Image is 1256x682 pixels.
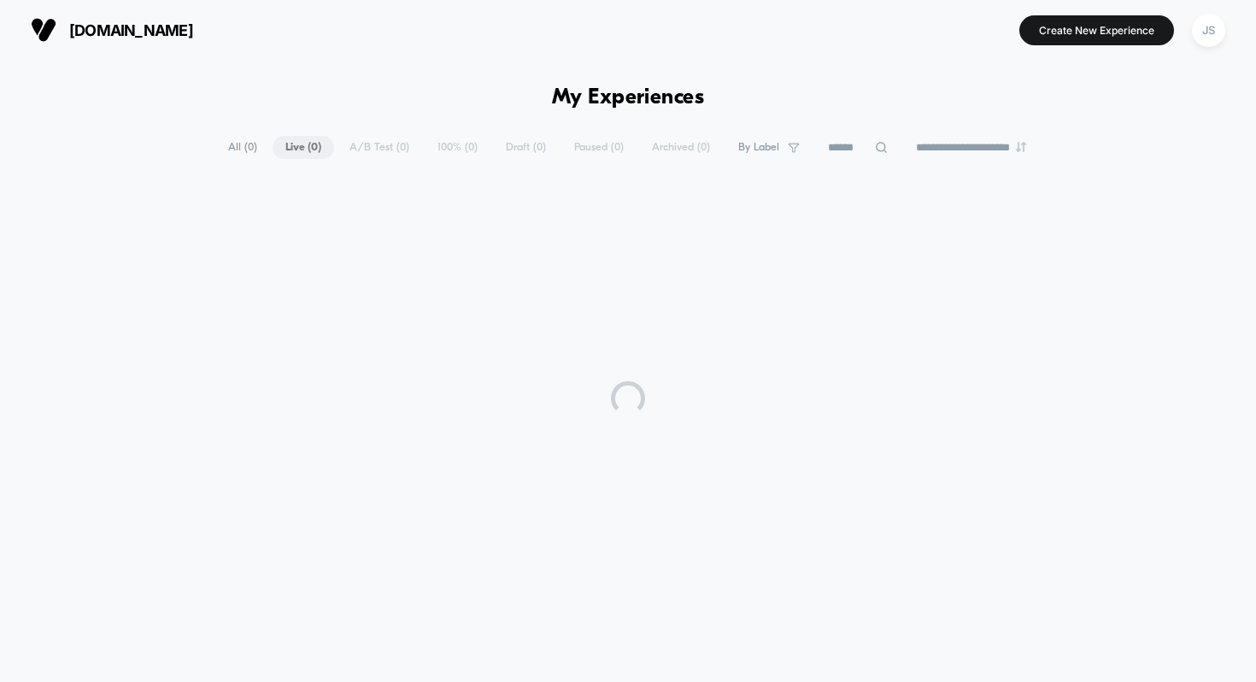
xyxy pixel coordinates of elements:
h1: My Experiences [552,85,705,110]
span: By Label [738,141,779,154]
div: JS [1192,14,1225,47]
button: Create New Experience [1019,15,1174,45]
button: [DOMAIN_NAME] [26,16,198,44]
img: end [1016,142,1026,152]
span: All ( 0 ) [215,136,270,159]
img: Visually logo [31,17,56,43]
button: JS [1187,13,1230,48]
span: [DOMAIN_NAME] [69,21,193,39]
